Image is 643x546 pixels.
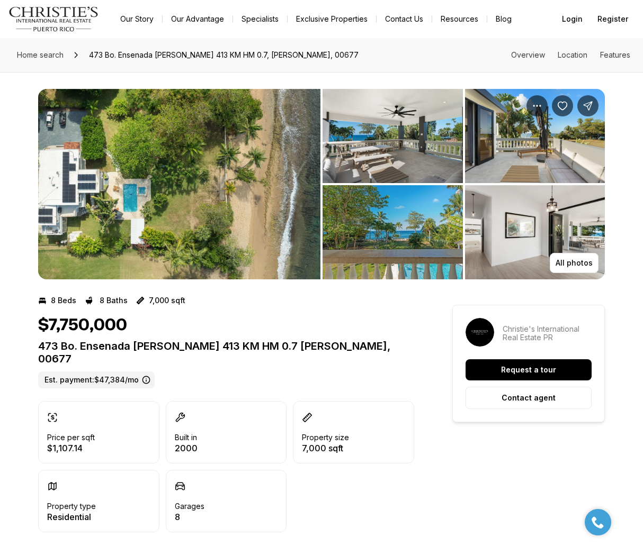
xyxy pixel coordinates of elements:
a: Specialists [233,12,287,26]
button: Request a tour [466,359,592,380]
nav: Page section menu [511,51,630,59]
button: Share Property: 473 Bo. Ensenada CARR 413 KM HM 0.7 [577,95,599,116]
p: Property type [47,502,96,511]
p: 2000 [175,444,198,452]
p: Contact agent [502,394,556,402]
p: 7,000 sqft [302,444,349,452]
span: Login [562,15,583,23]
p: Request a tour [501,366,556,374]
button: All photos [550,253,599,273]
li: 2 of 6 [323,89,605,279]
button: View image gallery [465,89,605,183]
p: 7,000 sqft [149,296,185,305]
a: Resources [432,12,487,26]
span: Register [597,15,628,23]
p: All photos [556,259,593,267]
button: Login [556,8,589,30]
p: 473 Bo. Ensenada [PERSON_NAME] 413 KM HM 0.7 [PERSON_NAME], 00677 [38,340,414,365]
span: Home search [17,50,64,59]
button: View image gallery [465,185,605,279]
a: Our Advantage [163,12,233,26]
p: 8 Baths [100,296,128,305]
label: Est. payment: $47,384/mo [38,371,155,388]
p: 8 [175,513,204,521]
p: Built in [175,433,197,442]
button: View image gallery [38,89,320,279]
a: Skip to: Features [600,50,630,59]
button: View image gallery [323,89,463,183]
a: Home search [13,47,68,63]
p: $1,107.14 [47,444,95,452]
li: 1 of 6 [38,89,320,279]
button: Save Property: 473 Bo. Ensenada CARR 413 KM HM 0.7 [552,95,573,116]
p: Garages [175,502,204,511]
button: Register [591,8,635,30]
img: logo [8,6,99,32]
a: Exclusive Properties [288,12,376,26]
button: Contact Us [377,12,432,26]
span: 473 Bo. Ensenada [PERSON_NAME] 413 KM HM 0.7, [PERSON_NAME], 00677 [85,47,363,63]
a: Our Story [112,12,162,26]
div: Listing Photos [38,89,605,279]
a: Skip to: Overview [511,50,545,59]
button: View image gallery [323,185,463,279]
p: Christie's International Real Estate PR [503,325,592,342]
p: 8 Beds [51,296,76,305]
button: Property options [526,95,548,116]
p: Property size [302,433,349,442]
a: Skip to: Location [558,50,587,59]
p: Residential [47,513,96,521]
a: Blog [487,12,520,26]
h1: $7,750,000 [38,315,127,335]
button: Contact agent [466,387,592,409]
p: Price per sqft [47,433,95,442]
